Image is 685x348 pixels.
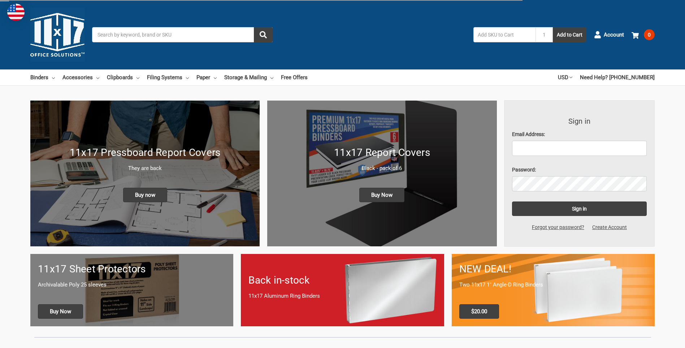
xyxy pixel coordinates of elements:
span: $20.00 [459,304,499,319]
button: Add to Cart [553,27,586,42]
img: duty and tax information for United States [7,4,25,21]
a: 11x17 Binder 2-pack only $20.00 NEW DEAL! Two 11x17 1" Angle-D Ring Binders $20.00 [452,254,655,326]
a: Free Offers [281,69,308,85]
span: Account [604,31,624,39]
span: 0 [644,29,655,40]
p: 11x17 Aluminum Ring Binders [248,292,436,300]
img: 11x17 Report Covers [267,101,497,246]
span: Buy Now [359,188,404,202]
a: New 11x17 Pressboard Binders 11x17 Pressboard Report Covers They are back Buy now [30,101,260,246]
p: Archivalable Poly 25 sleeves [38,281,226,289]
p: Black - pack of 6 [275,164,489,173]
img: New 11x17 Pressboard Binders [30,101,260,246]
a: USD [558,69,572,85]
a: 11x17 sheet protectors 11x17 Sheet Protectors Archivalable Poly 25 sleeves Buy Now [30,254,233,326]
h1: 11x17 Report Covers [275,145,489,160]
p: Two 11x17 1" Angle-D Ring Binders [459,281,647,289]
h1: Back in-stock [248,273,436,288]
a: Clipboards [107,69,139,85]
p: They are back [38,164,252,173]
a: Need Help? [PHONE_NUMBER] [580,69,655,85]
label: Email Address: [512,131,647,138]
a: Back in-stock 11x17 Aluminum Ring Binders [241,254,444,326]
input: Search by keyword, brand or SKU [92,27,273,42]
input: Add SKU to Cart [473,27,536,42]
label: Password: [512,166,647,174]
h1: 11x17 Pressboard Report Covers [38,145,252,160]
a: Storage & Mailing [224,69,273,85]
a: 0 [632,25,655,44]
h1: 11x17 Sheet Protectors [38,262,226,277]
a: Accessories [62,69,99,85]
h1: NEW DEAL! [459,262,647,277]
span: Buy Now [38,304,83,319]
span: Buy now [123,188,167,202]
a: Forgot your password? [528,224,588,231]
a: Filing Systems [147,69,189,85]
a: Account [594,25,624,44]
img: 11x17.com [30,8,84,62]
a: Paper [196,69,217,85]
input: Sign in [512,201,647,216]
a: Create Account [588,224,631,231]
a: Binders [30,69,55,85]
h3: Sign in [512,116,647,127]
a: 11x17 Report Covers 11x17 Report Covers Black - pack of 6 Buy Now [267,101,497,246]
